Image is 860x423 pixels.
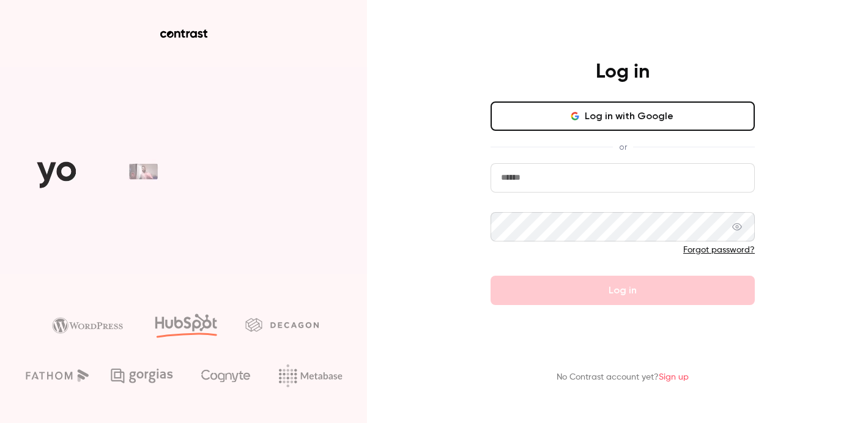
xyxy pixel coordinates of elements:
a: Forgot password? [683,246,755,254]
p: No Contrast account yet? [557,371,689,384]
h4: Log in [596,60,650,84]
span: or [613,141,633,153]
img: decagon [245,318,319,331]
a: Sign up [659,373,689,381]
button: Log in with Google [491,101,755,131]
